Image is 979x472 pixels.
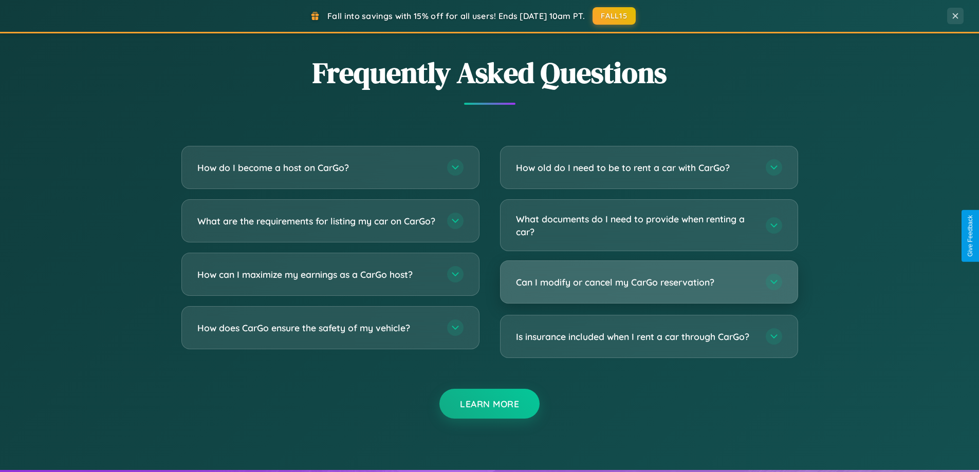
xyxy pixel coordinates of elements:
h3: How can I maximize my earnings as a CarGo host? [197,268,437,281]
h3: How do I become a host on CarGo? [197,161,437,174]
div: Give Feedback [967,215,974,257]
h3: How old do I need to be to rent a car with CarGo? [516,161,755,174]
h3: What are the requirements for listing my car on CarGo? [197,215,437,228]
button: FALL15 [593,7,636,25]
h3: Is insurance included when I rent a car through CarGo? [516,330,755,343]
h3: Can I modify or cancel my CarGo reservation? [516,276,755,289]
h3: What documents do I need to provide when renting a car? [516,213,755,238]
h2: Frequently Asked Questions [181,53,798,92]
button: Learn More [439,389,540,419]
h3: How does CarGo ensure the safety of my vehicle? [197,322,437,334]
iframe: Intercom live chat [10,437,35,462]
span: Fall into savings with 15% off for all users! Ends [DATE] 10am PT. [327,11,585,21]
